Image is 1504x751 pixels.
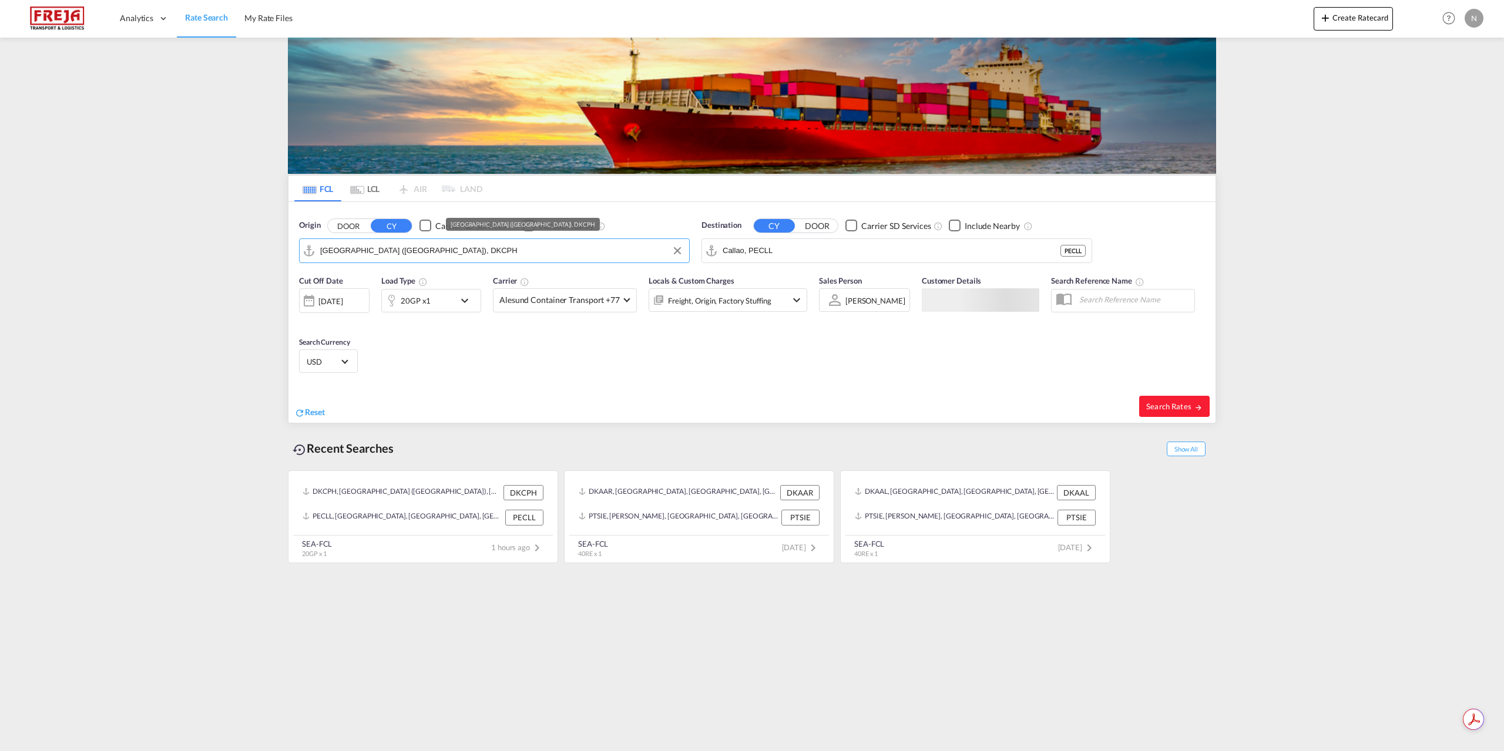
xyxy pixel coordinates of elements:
span: Alesund Container Transport +77 [499,294,620,306]
span: Load Type [381,276,428,285]
button: Search Ratesicon-arrow-right [1139,396,1210,417]
recent-search-card: DKCPH, [GEOGRAPHIC_DATA] ([GEOGRAPHIC_DATA]), [GEOGRAPHIC_DATA], [GEOGRAPHIC_DATA], [GEOGRAPHIC_D... [288,470,558,563]
div: PECLL [1060,245,1086,257]
div: PECLL, Callao, Peru, South America, Americas [303,510,502,525]
span: Analytics [120,12,153,24]
button: DOOR [797,219,838,233]
button: Clear Input [669,242,686,260]
span: Destination [701,220,741,231]
div: PTSIE, Sines, Portugal, Southern Europe, Europe [855,510,1055,525]
img: 586607c025bf11f083711d99603023e7.png [18,5,97,32]
span: Rate Search [185,12,228,22]
div: DKAAL [1057,485,1096,500]
span: USD [307,356,340,367]
span: Origin [299,220,320,231]
md-icon: icon-plus 400-fg [1318,11,1332,25]
md-select: Select Currency: $ USDUnited States Dollar [305,353,351,370]
div: SEA-FCL [854,538,884,549]
md-icon: icon-chevron-down [790,293,804,307]
div: 20GP x1icon-chevron-down [381,289,481,312]
div: PTSIE [781,510,820,525]
md-icon: Unchecked: Ignores neighbouring ports when fetching rates.Checked : Includes neighbouring ports w... [1023,221,1033,231]
span: Search Reference Name [1051,276,1144,285]
div: DKCPH [503,485,543,500]
span: 40RE x 1 [854,550,878,557]
md-tab-item: LCL [341,176,388,201]
md-input-container: Copenhagen (Kobenhavn), DKCPH [300,239,689,262]
span: Sales Person [819,276,862,285]
span: 40RE x 1 [578,550,602,557]
div: Recent Searches [288,435,398,462]
span: 20GP x 1 [302,550,327,557]
div: [PERSON_NAME] [845,296,905,305]
md-pagination-wrapper: Use the left and right arrow keys to navigate between tabs [294,176,482,201]
div: [GEOGRAPHIC_DATA] ([GEOGRAPHIC_DATA]), DKCPH [451,218,595,231]
div: PECLL [505,510,543,525]
md-icon: The selected Trucker/Carrierwill be displayed in the rate results If the rates are from another f... [520,277,529,287]
button: CY [371,219,412,233]
span: Reset [305,407,325,417]
span: Show All [1167,442,1206,456]
span: Search Currency [299,338,350,346]
span: My Rate Files [244,13,293,23]
div: Origin DOOR CY Checkbox No InkUnchecked: Search for CY (Container Yard) services for all selected... [288,202,1216,423]
div: DKAAL, Aalborg, Denmark, Northern Europe, Europe [855,485,1054,500]
span: Locals & Custom Charges [649,276,734,285]
span: [DATE] [782,543,820,552]
div: Freight Origin Factory Stuffingicon-chevron-down [649,288,807,312]
md-icon: icon-chevron-right [1082,541,1096,555]
div: [DATE] [299,288,370,313]
div: SEA-FCL [578,538,608,549]
md-checkbox: Checkbox No Ink [845,220,931,232]
div: Help [1439,8,1465,29]
div: SEA-FCL [302,538,332,549]
input: Search by Port [723,242,1060,260]
span: Help [1439,8,1459,28]
div: PTSIE, Sines, Portugal, Southern Europe, Europe [579,510,778,525]
span: 1 hours ago [491,543,544,552]
md-icon: icon-chevron-right [806,541,820,555]
md-select: Sales Person: Nikolaj Korsvold [844,292,907,309]
md-icon: icon-chevron-right [530,541,544,555]
div: [DATE] [318,296,343,307]
md-icon: icon-information-outline [418,277,428,287]
span: [DATE] [1058,543,1096,552]
div: Include Nearby [965,220,1020,232]
span: Search Rates [1146,402,1203,411]
div: N [1465,9,1483,28]
div: Carrier SD Services [861,220,931,232]
div: 20GP x1 [401,292,431,309]
md-checkbox: Checkbox No Ink [419,220,505,232]
md-icon: icon-chevron-down [458,294,478,308]
recent-search-card: DKAAR, [GEOGRAPHIC_DATA], [GEOGRAPHIC_DATA], [GEOGRAPHIC_DATA], [GEOGRAPHIC_DATA] DKAARPTSIE, [PE... [564,470,834,563]
button: CY [754,219,795,233]
md-icon: Unchecked: Search for CY (Container Yard) services for all selected carriers.Checked : Search for... [934,221,943,231]
div: DKAAR [780,485,820,500]
md-icon: Unchecked: Ignores neighbouring ports when fetching rates.Checked : Includes neighbouring ports w... [596,221,606,231]
span: Carrier [493,276,529,285]
div: PTSIE [1057,510,1096,525]
div: DKCPH, Copenhagen (Kobenhavn), Denmark, Northern Europe, Europe [303,485,501,500]
md-datepicker: Select [299,312,308,328]
md-icon: Your search will be saved by the below given name [1135,277,1144,287]
md-tab-item: FCL [294,176,341,201]
button: icon-plus 400-fgCreate Ratecard [1314,7,1393,31]
md-checkbox: Checkbox No Ink [523,220,594,232]
img: LCL+%26+FCL+BACKGROUND.png [288,38,1216,174]
div: Freight Origin Factory Stuffing [668,292,771,309]
input: Search by Port [320,242,683,260]
div: icon-refreshReset [294,406,325,419]
md-checkbox: Checkbox No Ink [949,220,1020,232]
div: DKAAR, Aarhus, Denmark, Northern Europe, Europe [579,485,777,500]
input: Search Reference Name [1073,291,1194,308]
div: Carrier SD Services [435,220,505,232]
md-icon: icon-arrow-right [1194,403,1203,412]
button: DOOR [328,219,369,233]
span: Cut Off Date [299,276,343,285]
md-icon: icon-backup-restore [293,443,307,457]
span: Customer Details [922,276,981,285]
md-icon: icon-refresh [294,408,305,418]
recent-search-card: DKAAL, [GEOGRAPHIC_DATA], [GEOGRAPHIC_DATA], [GEOGRAPHIC_DATA], [GEOGRAPHIC_DATA] DKAALPTSIE, [PE... [840,470,1110,563]
md-input-container: Callao, PECLL [702,239,1092,262]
